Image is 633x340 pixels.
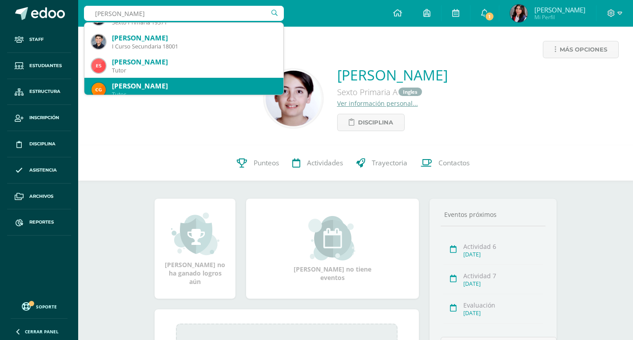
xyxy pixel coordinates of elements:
[463,272,543,280] div: Actividad 7
[560,41,607,58] span: Más opciones
[92,35,106,49] img: c8e16d0d85db14f2edf26c32d32a0879.png
[29,114,59,121] span: Inscripción
[463,309,543,317] div: [DATE]
[337,99,418,108] a: Ver información personal...
[7,131,71,157] a: Disciplina
[308,216,357,260] img: event_small.png
[534,13,585,21] span: Mi Perfil
[230,145,286,181] a: Punteos
[398,88,422,96] a: Ingles
[171,212,219,256] img: achievement_small.png
[112,19,276,26] div: Sexto Primaria 19371
[7,53,71,79] a: Estudiantes
[29,219,54,226] span: Reportes
[414,145,476,181] a: Contactos
[534,5,585,14] span: [PERSON_NAME]
[307,159,343,168] span: Actividades
[337,84,448,99] div: Sexto Primaria A
[36,304,57,310] span: Soporte
[29,36,44,43] span: Staff
[7,79,71,105] a: Estructura
[7,27,71,53] a: Staff
[463,301,543,309] div: Evaluación
[463,280,543,288] div: [DATE]
[29,193,53,200] span: Archivos
[92,59,106,73] img: b752c9748a4f0758240c68d3906bc169.png
[84,6,284,21] input: Busca un usuario...
[254,159,279,168] span: Punteos
[29,140,56,148] span: Disciplina
[510,4,528,22] img: 331a885a7a06450cabc094b6be9ba622.png
[29,62,62,69] span: Estudiantes
[7,184,71,210] a: Archivos
[112,57,276,67] div: [PERSON_NAME]
[463,251,543,258] div: [DATE]
[358,114,393,131] span: Disciplina
[441,210,545,219] div: Eventos próximos
[288,216,377,282] div: [PERSON_NAME] no tiene eventos
[7,209,71,236] a: Reportes
[543,41,619,58] a: Más opciones
[112,91,276,98] div: Tutor
[29,167,57,174] span: Asistencia
[372,159,407,168] span: Trayectoria
[11,300,68,312] a: Soporte
[337,65,448,84] a: [PERSON_NAME]
[25,328,59,335] span: Cerrar panel
[92,83,106,97] img: 4f2b3ab338868d438b5cfb45ed984e72.png
[350,145,414,181] a: Trayectoria
[286,145,350,181] a: Actividades
[266,71,321,126] img: 61883aa3f8d9c41e1ac4a9124ca8d28f.png
[163,212,227,286] div: [PERSON_NAME] no ha ganado logros aún
[485,12,494,21] span: 1
[29,88,60,95] span: Estructura
[463,242,543,251] div: Actividad 6
[112,33,276,43] div: [PERSON_NAME]
[7,105,71,131] a: Inscripción
[337,114,405,131] a: Disciplina
[112,67,276,74] div: Tutor
[112,43,276,50] div: I Curso Secundaria 18001
[438,159,470,168] span: Contactos
[7,157,71,184] a: Asistencia
[112,81,276,91] div: [PERSON_NAME]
